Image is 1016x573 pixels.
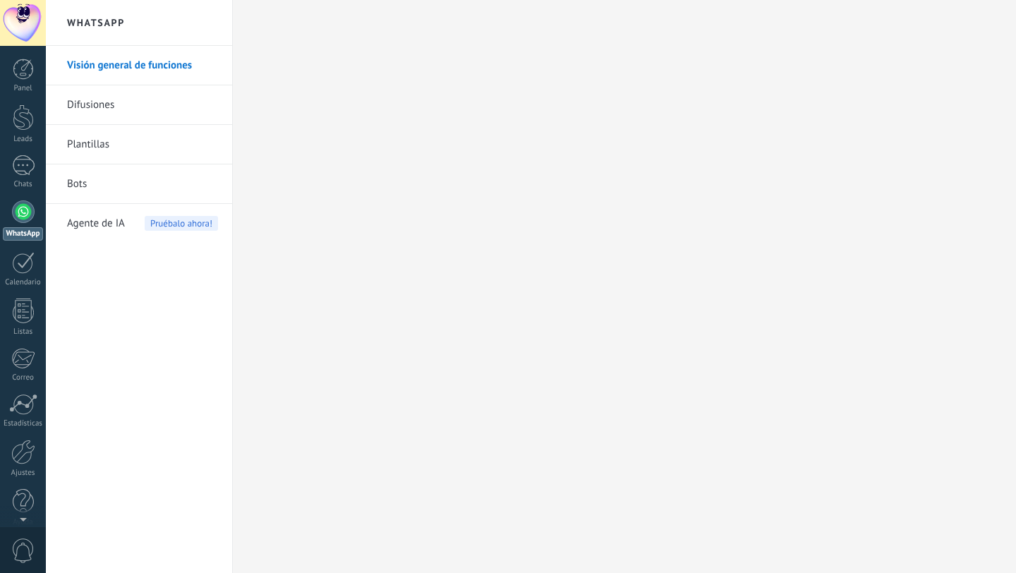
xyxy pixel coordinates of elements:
li: Bots [46,164,232,204]
div: Chats [3,180,44,189]
a: Difusiones [67,85,218,125]
div: Listas [3,327,44,337]
a: Plantillas [67,125,218,164]
li: Visión general de funciones [46,46,232,85]
li: Agente de IA [46,204,232,243]
div: WhatsApp [3,227,43,241]
a: Agente de IAPruébalo ahora! [67,204,218,243]
div: Ajustes [3,469,44,478]
div: Panel [3,84,44,93]
span: Agente de IA [67,204,125,243]
a: Visión general de funciones [67,46,218,85]
li: Plantillas [46,125,232,164]
li: Difusiones [46,85,232,125]
a: Bots [67,164,218,204]
span: Pruébalo ahora! [145,216,218,231]
div: Leads [3,135,44,144]
div: Correo [3,373,44,382]
div: Estadísticas [3,419,44,428]
div: Calendario [3,278,44,287]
